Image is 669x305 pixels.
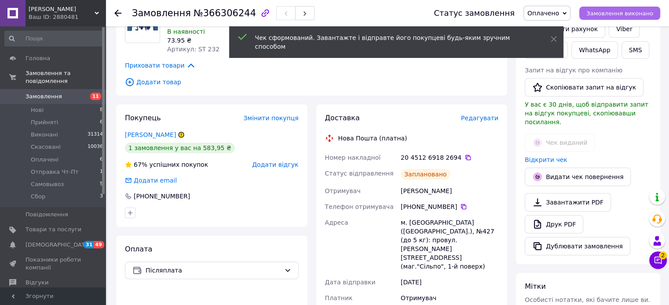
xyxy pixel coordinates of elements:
[525,101,648,126] span: У вас є 30 днів, щоб відправити запит на відгук покупцеві, скопіювавши посилання.
[194,8,256,18] span: №366306244
[525,67,622,74] span: Запит на відгук про компанію
[100,180,103,188] span: 5
[125,131,176,138] a: [PERSON_NAME]
[255,33,529,51] div: Чек сформований. Завантажте і відправте його покупцеві будь-яким зручним способом
[525,168,631,186] button: Видати чек повернення
[525,215,583,233] a: Друк PDF
[525,78,643,97] button: Скопіювати запит на відгук
[325,219,348,226] span: Адреса
[125,61,196,70] span: Приховати товари
[125,77,498,87] span: Додати товар
[132,8,191,18] span: Замовлення
[399,274,500,290] div: [DATE]
[134,161,147,168] span: 67%
[399,183,500,199] div: [PERSON_NAME]
[336,134,409,143] div: Нова Пошта (платна)
[252,161,298,168] span: Додати відгук
[114,9,121,18] div: Повернутися назад
[399,215,500,274] div: м. [GEOGRAPHIC_DATA] ([GEOGRAPHIC_DATA].), №427 (до 5 кг): провул. [PERSON_NAME][STREET_ADDRESS] ...
[125,160,208,169] div: успішних покупок
[31,193,45,201] span: Сбор
[325,154,381,161] span: Номер накладної
[434,9,515,18] div: Статус замовлення
[26,93,62,100] span: Замовлення
[31,168,79,176] span: Отправка Чт-Пт
[124,176,178,185] div: Додати email
[26,279,48,287] span: Відгуки
[29,5,95,13] span: Лайт Маркет
[527,10,559,17] span: Оплачено
[401,169,450,179] div: Заплановано
[94,241,104,248] span: 49
[571,41,618,59] a: WhatsApp
[525,156,567,163] a: Відкрити чек
[26,256,81,272] span: Показники роботи компанії
[133,192,191,201] div: [PHONE_NUMBER]
[146,266,281,275] span: Післяплата
[88,131,103,139] span: 31314
[244,115,299,122] span: Змінити покупця
[4,31,104,47] input: Пошук
[125,245,152,253] span: Оплата
[84,241,94,248] span: 31
[100,168,103,176] span: 1
[609,20,640,38] a: Viber
[26,241,91,249] span: [DEMOGRAPHIC_DATA]
[31,143,61,151] span: Скасовані
[125,143,235,153] div: 1 замовлення у вас на 583,95 ₴
[525,282,546,291] span: Мітки
[621,41,650,59] button: SMS
[167,36,273,45] div: 73.95 ₴
[167,46,219,53] span: Артикул: ST 232
[31,106,44,114] span: Нові
[133,176,178,185] div: Додати email
[325,279,376,286] span: Дата відправки
[579,7,660,20] button: Замовлення виконано
[88,143,103,151] span: 10036
[125,114,161,122] span: Покупець
[325,294,353,301] span: Платник
[325,187,361,194] span: Отримувач
[90,93,101,100] span: 11
[401,153,498,162] div: 20 4512 6918 2694
[461,115,498,122] span: Редагувати
[100,106,103,114] span: 8
[167,28,205,35] span: В наявності
[26,54,50,62] span: Головна
[325,203,394,210] span: Телефон отримувача
[325,114,360,122] span: Доставка
[649,251,667,269] button: Чат з покупцем2
[525,237,630,255] button: Дублювати замовлення
[31,118,58,126] span: Прийняті
[31,156,58,164] span: Оплачені
[525,193,611,212] a: Завантажити PDF
[325,170,394,177] span: Статус відправлення
[100,193,103,201] span: 3
[401,202,498,211] div: [PHONE_NUMBER]
[525,20,605,38] button: Відправити рахунок
[100,156,103,164] span: 6
[26,211,68,219] span: Повідомлення
[586,10,653,17] span: Замовлення виконано
[26,226,81,233] span: Товари та послуги
[29,13,106,21] div: Ваш ID: 2880481
[659,251,667,259] span: 2
[31,131,58,139] span: Виконані
[31,180,64,188] span: Самовывоз
[26,69,106,85] span: Замовлення та повідомлення
[100,118,103,126] span: 6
